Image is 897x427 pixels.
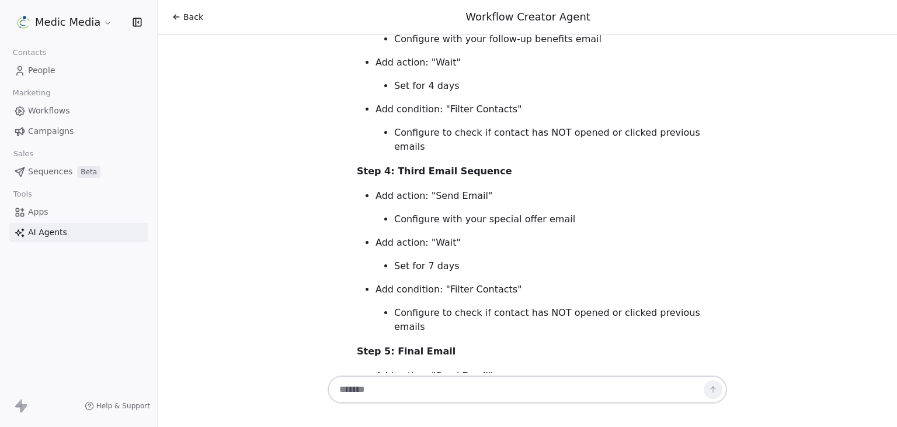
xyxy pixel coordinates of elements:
[376,189,727,226] li: Add action: "Send Email"
[376,283,727,334] li: Add condition: "Filter Contacts"
[357,166,512,177] strong: Step 4: Third Email Sequence
[376,236,727,273] li: Add action: "Wait"
[8,44,51,61] span: Contacts
[35,15,100,30] span: Medic Media
[8,84,55,102] span: Marketing
[9,61,148,80] a: People
[394,32,727,46] li: Configure with your follow-up benefits email
[376,56,727,93] li: Add action: "Wait"
[9,122,148,141] a: Campaigns
[376,102,727,154] li: Add condition: "Filter Contacts"
[357,346,456,357] strong: Step 5: Final Email
[85,401,150,411] a: Help & Support
[28,166,72,178] span: Sequences
[394,212,727,226] li: Configure with your special offer email
[14,12,115,32] button: Medic Media
[8,145,39,163] span: Sales
[394,259,727,273] li: Set for 7 days
[394,79,727,93] li: Set for 4 days
[9,162,148,181] a: SequencesBeta
[394,306,727,334] li: Configure to check if contact has NOT opened or clicked previous emails
[16,15,30,29] img: Logoicon.png
[9,202,148,222] a: Apps
[28,105,70,117] span: Workflows
[28,64,55,77] span: People
[465,11,590,23] span: Workflow Creator Agent
[8,185,37,203] span: Tools
[376,369,727,407] li: Add action: "Send Email"
[28,125,74,137] span: Campaigns
[394,126,727,154] li: Configure to check if contact has NOT opened or clicked previous emails
[9,101,148,120] a: Workflows
[77,166,100,178] span: Beta
[9,223,148,242] a: AI Agents
[28,206,48,218] span: Apps
[183,11,203,23] span: Back
[28,226,67,239] span: AI Agents
[96,401,150,411] span: Help & Support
